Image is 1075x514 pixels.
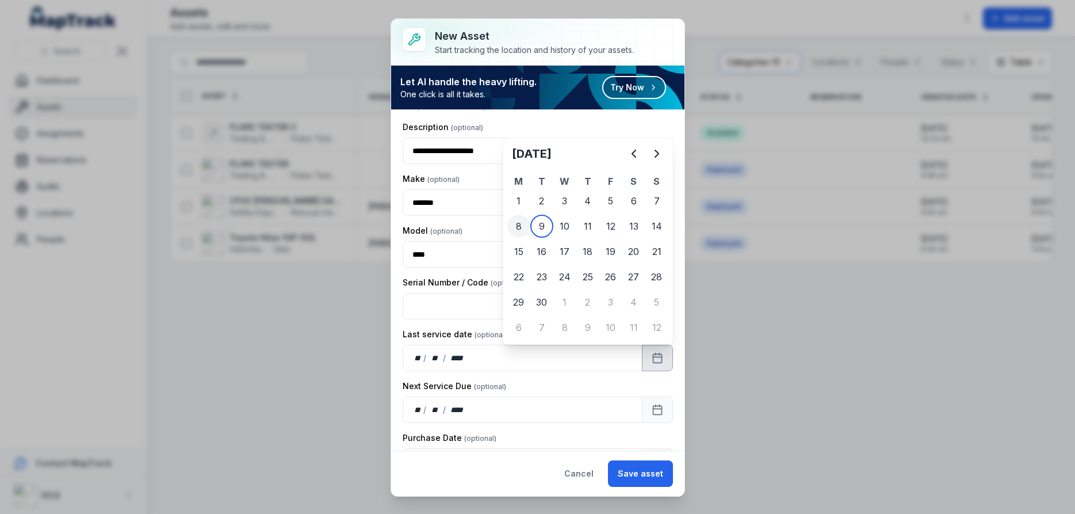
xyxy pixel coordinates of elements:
[403,173,460,185] label: Make
[447,352,468,364] div: year,
[645,265,668,288] div: Sunday 28 September 2025
[608,460,673,487] button: Save asset
[576,189,599,212] div: Thursday 4 September 2025
[403,241,673,268] input: asset-add:cf[2cdd2775-c7d8-450d-b98a-5757d661b82d]-label
[553,316,576,339] div: Wednesday 8 October 2025
[645,189,668,212] div: 7
[412,404,424,416] div: day,
[507,189,530,212] div: 1
[553,265,576,288] div: Wednesday 24 September 2025
[576,240,599,263] div: Thursday 18 September 2025
[530,189,553,212] div: Tuesday 2 September 2025
[642,448,673,475] button: Calendar
[645,316,668,339] div: 12
[553,240,576,263] div: Wednesday 17 September 2025
[599,291,622,314] div: Friday 3 October 2025
[622,316,645,339] div: Saturday 11 October 2025
[423,352,427,364] div: /
[507,240,530,263] div: Monday 15 September 2025
[599,291,622,314] div: 3
[622,215,645,238] div: Saturday 13 September 2025
[507,240,530,263] div: 15
[530,189,553,212] div: 2
[622,265,645,288] div: Saturday 27 September 2025
[507,291,530,314] div: 29
[642,397,673,423] button: Calendar
[553,240,576,263] div: 17
[443,352,447,364] div: /
[412,352,424,364] div: day,
[576,189,599,212] div: 4
[507,174,668,340] table: September 2025
[645,291,668,314] div: Sunday 5 October 2025
[576,316,599,339] div: Thursday 9 October 2025
[530,291,553,314] div: Tuesday 30 September 2025
[622,240,645,263] div: 20
[599,240,622,263] div: Friday 19 September 2025
[576,316,599,339] div: 9
[403,329,507,340] label: Last service date
[553,291,576,314] div: 1
[400,89,537,100] span: One click is all it takes.
[622,215,645,238] div: 13
[599,189,622,212] div: 5
[530,291,553,314] div: 30
[622,291,645,314] div: 4
[599,215,622,238] div: Friday 12 September 2025
[553,189,576,212] div: 3
[507,265,530,288] div: 22
[447,404,468,416] div: year,
[554,460,603,487] button: Cancel
[507,142,668,340] div: September 2025
[645,291,668,314] div: 5
[553,174,576,188] th: W
[530,240,553,263] div: 16
[403,380,506,392] label: Next Service Due
[602,76,666,99] button: Try Now
[443,404,447,416] div: /
[512,146,622,162] h2: [DATE]
[599,174,622,188] th: F
[576,291,599,314] div: 2
[403,189,673,216] input: asset-add:cf[22ab1470-93eb-4cc8-afc1-b7df000237c4]-label
[645,174,668,188] th: S
[576,265,599,288] div: 25
[403,225,462,237] label: Model
[435,44,634,56] div: Start tracking the location and history of your assets.
[530,265,553,288] div: Tuesday 23 September 2025
[403,432,496,444] label: Purchase Date
[622,174,645,188] th: S
[553,215,576,238] div: Wednesday 10 September 2025
[530,265,553,288] div: 23
[622,189,645,212] div: Saturday 6 September 2025
[530,240,553,263] div: Tuesday 16 September 2025
[553,316,576,339] div: 8
[507,189,530,212] div: Monday 1 September 2025
[576,240,599,263] div: 18
[622,240,645,263] div: Saturday 20 September 2025
[423,404,427,416] div: /
[553,265,576,288] div: 24
[599,316,622,339] div: Friday 10 October 2025
[645,142,668,165] button: Next
[576,215,599,238] div: Thursday 11 September 2025
[576,215,599,238] div: 11
[507,215,530,238] div: Monday 8 September 2025
[645,189,668,212] div: Sunday 7 September 2025
[530,316,553,339] div: Tuesday 7 October 2025
[642,345,673,371] button: Calendar
[576,291,599,314] div: Thursday 2 October 2025
[427,352,443,364] div: month,
[622,291,645,314] div: Saturday 4 October 2025
[599,215,622,238] div: 12
[645,240,668,263] div: Sunday 21 September 2025
[507,316,530,339] div: Monday 6 October 2025
[553,291,576,314] div: Wednesday 1 October 2025
[530,215,553,238] div: Today, Tuesday 9 September 2025
[435,28,634,44] h3: New asset
[622,265,645,288] div: 27
[599,265,622,288] div: Friday 26 September 2025
[576,265,599,288] div: Thursday 25 September 2025
[403,121,483,133] label: Description
[622,189,645,212] div: 6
